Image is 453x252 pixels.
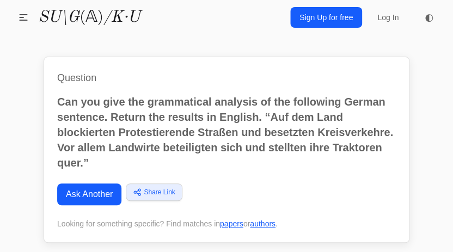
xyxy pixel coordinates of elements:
p: Can you give the grammatical analysis of the following German sentence. Return the results in Eng... [57,94,396,170]
span: ◐ [425,13,433,22]
a: Ask Another [57,183,121,205]
button: ◐ [418,7,440,28]
i: SU\G [38,9,79,26]
a: Sign Up for free [290,7,362,28]
div: Looking for something specific? Find matches in or . [57,218,396,229]
i: /K·U [103,9,140,26]
span: Share Link [144,187,175,197]
a: authors [250,219,276,228]
h1: Question [57,70,396,85]
a: Log In [371,8,405,27]
a: papers [220,219,243,228]
a: SU\G(𝔸)/K·U [38,8,140,27]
